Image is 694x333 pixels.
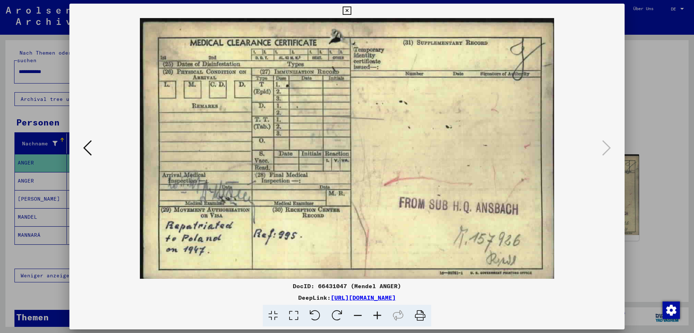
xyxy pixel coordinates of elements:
[69,282,625,290] div: DocID: 66431047 (Mendel ANGER)
[69,293,625,302] div: DeepLink:
[662,301,680,319] div: Zustimmung ändern
[94,18,600,279] img: 002.jpg
[663,302,680,319] img: Zustimmung ändern
[331,294,396,301] a: [URL][DOMAIN_NAME]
